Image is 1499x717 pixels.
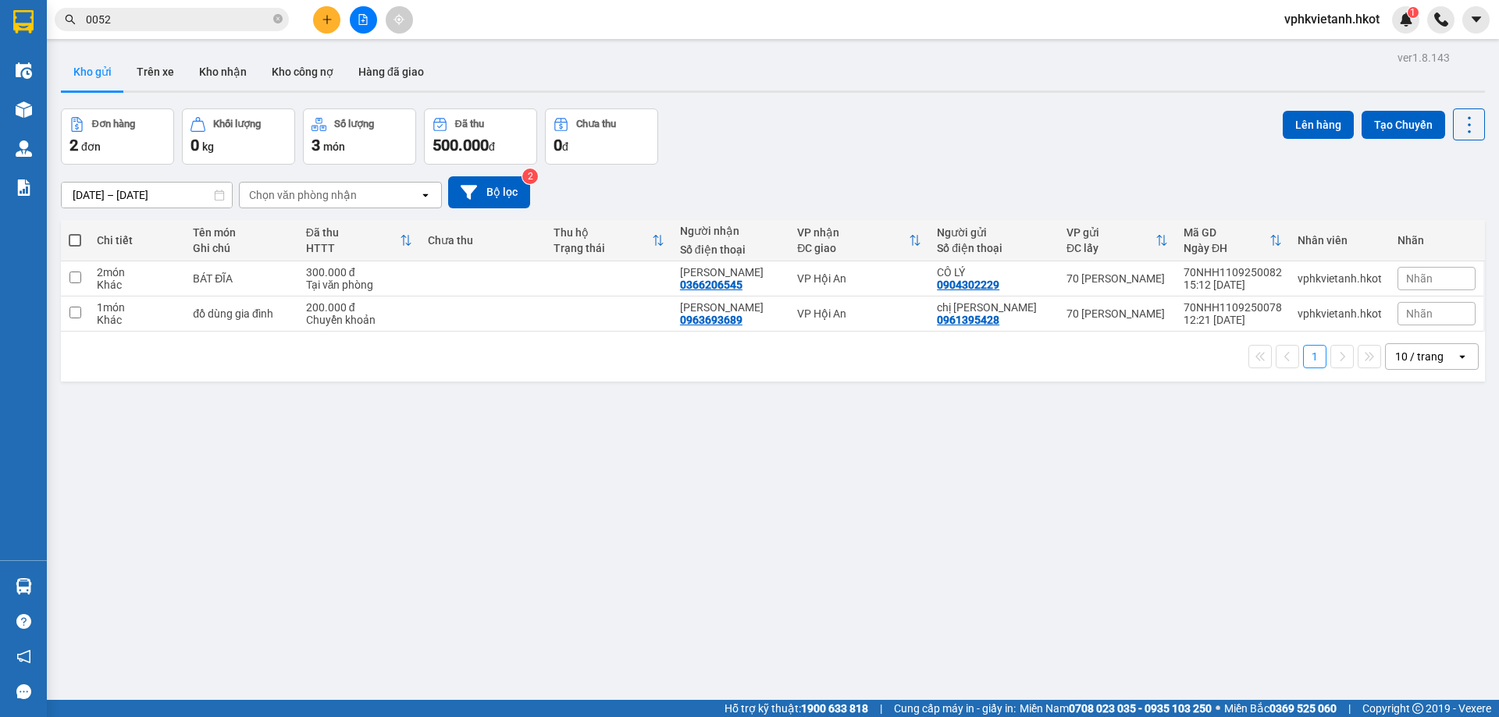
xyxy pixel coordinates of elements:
[1184,242,1269,254] div: Ngày ĐH
[1020,700,1212,717] span: Miền Nam
[1398,49,1450,66] div: ver 1.8.143
[545,108,658,165] button: Chưa thu0đ
[16,614,31,629] span: question-circle
[1410,7,1415,18] span: 1
[323,140,345,153] span: món
[1469,12,1483,27] span: caret-down
[1406,307,1433,320] span: Nhãn
[193,307,290,320] div: đồ dùng gia đình
[273,14,283,23] span: close-circle
[358,14,369,25] span: file-add
[350,6,377,34] button: file-add
[1408,7,1419,18] sup: 1
[448,176,530,208] button: Bộ lọc
[16,62,32,79] img: warehouse-icon
[1184,266,1282,279] div: 70NHH1109250082
[306,279,412,291] div: Tại văn phòng
[16,578,32,595] img: warehouse-icon
[1224,700,1337,717] span: Miền Bắc
[455,119,484,130] div: Đã thu
[306,226,400,239] div: Đã thu
[1066,226,1155,239] div: VP gửi
[797,307,921,320] div: VP Hội An
[419,189,432,201] svg: open
[193,272,290,285] div: BÁT ĐĨA
[937,279,999,291] div: 0904302229
[554,136,562,154] span: 0
[97,234,177,247] div: Chi tiết
[187,53,259,91] button: Kho nhận
[680,243,782,256] div: Số điện thoại
[16,649,31,664] span: notification
[433,136,489,154] span: 500.000
[1406,272,1433,285] span: Nhãn
[1298,234,1382,247] div: Nhân viên
[182,108,295,165] button: Khối lượng0kg
[213,119,261,130] div: Khối lượng
[273,12,283,27] span: close-circle
[680,314,742,326] div: 0963693689
[797,242,909,254] div: ĐC giao
[1462,6,1490,34] button: caret-down
[1395,349,1444,364] div: 10 / trang
[797,226,909,239] div: VP nhận
[61,53,124,91] button: Kho gửi
[62,183,232,208] input: Select a date range.
[69,136,78,154] span: 2
[97,266,177,279] div: 2 món
[522,169,538,184] sup: 2
[1283,111,1354,139] button: Lên hàng
[937,266,1051,279] div: CÔ LÝ
[322,14,333,25] span: plus
[259,53,346,91] button: Kho công nợ
[1362,111,1445,139] button: Tạo Chuyến
[937,242,1051,254] div: Số điện thoại
[1059,220,1176,261] th: Toggle SortBy
[1434,12,1448,27] img: phone-icon
[312,136,320,154] span: 3
[193,226,290,239] div: Tên món
[1069,702,1212,715] strong: 0708 023 035 - 0935 103 250
[937,226,1051,239] div: Người gửi
[298,220,420,261] th: Toggle SortBy
[202,140,214,153] span: kg
[386,6,413,34] button: aim
[1456,350,1469,363] svg: open
[306,242,400,254] div: HTTT
[554,242,652,254] div: Trạng thái
[16,179,32,196] img: solution-icon
[1298,307,1382,320] div: vphkvietanh.hkot
[1216,705,1220,712] span: ⚪️
[97,314,177,326] div: Khác
[576,119,616,130] div: Chưa thu
[86,11,270,28] input: Tìm tên, số ĐT hoặc mã đơn
[1184,279,1282,291] div: 15:12 [DATE]
[1298,272,1382,285] div: vphkvietanh.hkot
[313,6,340,34] button: plus
[546,220,672,261] th: Toggle SortBy
[1399,12,1413,27] img: icon-new-feature
[306,314,412,326] div: Chuyển khoản
[937,314,999,326] div: 0961395428
[190,136,199,154] span: 0
[1398,234,1476,247] div: Nhãn
[1303,345,1326,368] button: 1
[937,301,1051,314] div: chị thảo
[801,702,868,715] strong: 1900 633 818
[393,14,404,25] span: aim
[489,140,495,153] span: đ
[562,140,568,153] span: đ
[1066,242,1155,254] div: ĐC lấy
[97,279,177,291] div: Khác
[306,266,412,279] div: 300.000 đ
[1269,702,1337,715] strong: 0369 525 060
[1184,226,1269,239] div: Mã GD
[1066,307,1168,320] div: 70 [PERSON_NAME]
[428,234,539,247] div: Chưa thu
[61,108,174,165] button: Đơn hàng2đơn
[680,279,742,291] div: 0366206545
[680,301,782,314] div: ngô ba duy
[1176,220,1290,261] th: Toggle SortBy
[797,272,921,285] div: VP Hội An
[725,700,868,717] span: Hỗ trợ kỹ thuật:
